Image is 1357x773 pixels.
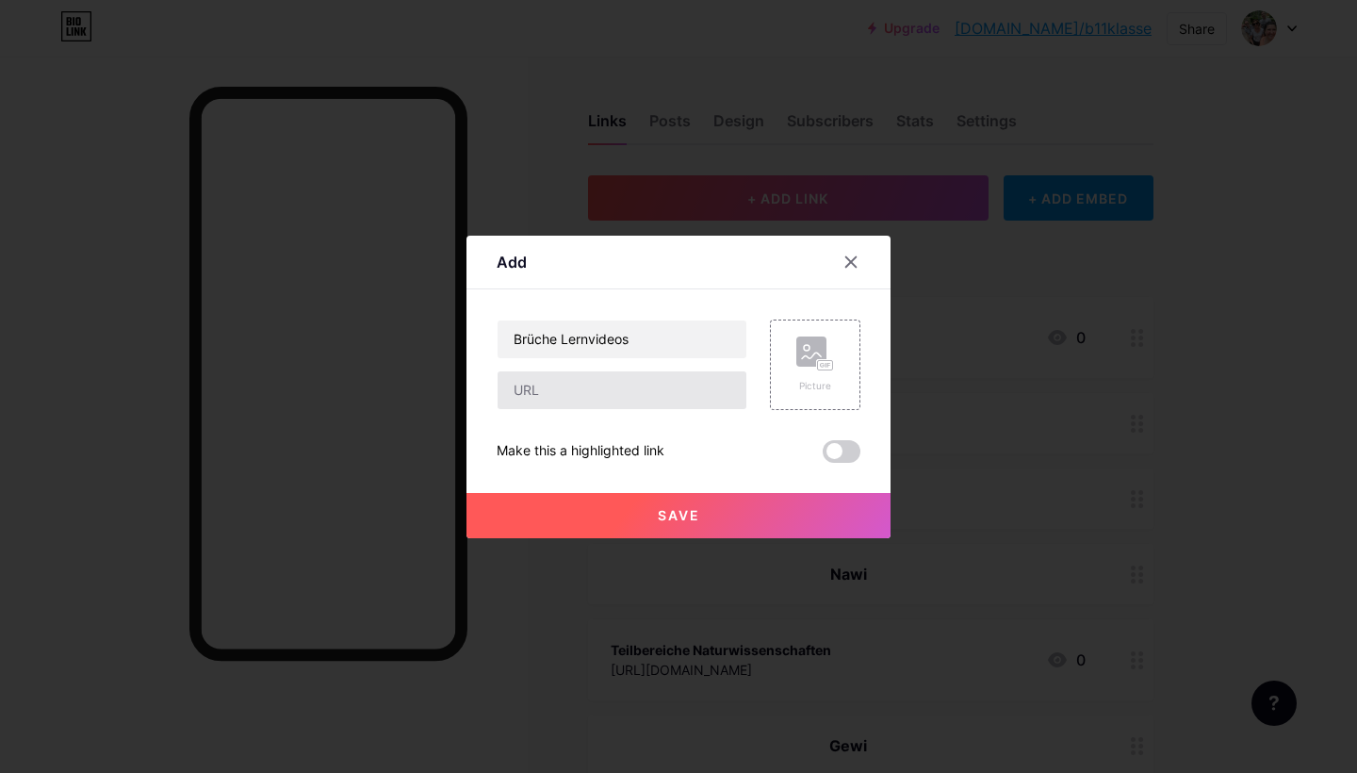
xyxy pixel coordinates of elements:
[466,493,891,538] button: Save
[658,507,700,523] span: Save
[796,379,834,393] div: Picture
[498,321,746,358] input: Title
[498,371,746,409] input: URL
[497,251,527,273] div: Add
[497,440,664,463] div: Make this a highlighted link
